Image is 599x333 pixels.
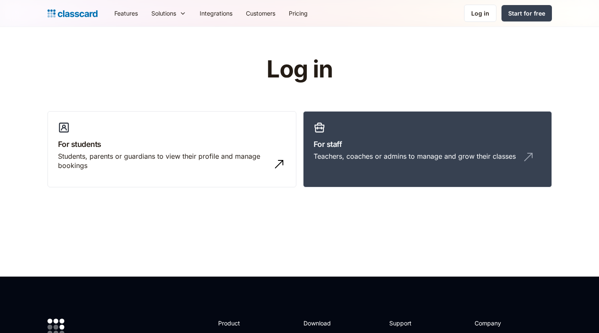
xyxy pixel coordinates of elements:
[218,319,263,328] h2: Product
[47,8,98,19] a: home
[501,5,552,21] a: Start for free
[239,4,282,23] a: Customers
[303,111,552,188] a: For staffTeachers, coaches or admins to manage and grow their classes
[282,4,314,23] a: Pricing
[58,139,286,150] h3: For students
[508,9,545,18] div: Start for free
[166,56,433,83] h1: Log in
[58,152,269,170] div: Students, parents or guardians to view their profile and manage bookings
[145,4,193,23] div: Solutions
[475,319,530,328] h2: Company
[151,9,176,18] div: Solutions
[389,319,423,328] h2: Support
[193,4,239,23] a: Integrations
[314,152,516,161] div: Teachers, coaches or admins to manage and grow their classes
[471,9,489,18] div: Log in
[464,5,496,22] a: Log in
[314,139,541,150] h3: For staff
[108,4,145,23] a: Features
[303,319,338,328] h2: Download
[47,111,296,188] a: For studentsStudents, parents or guardians to view their profile and manage bookings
